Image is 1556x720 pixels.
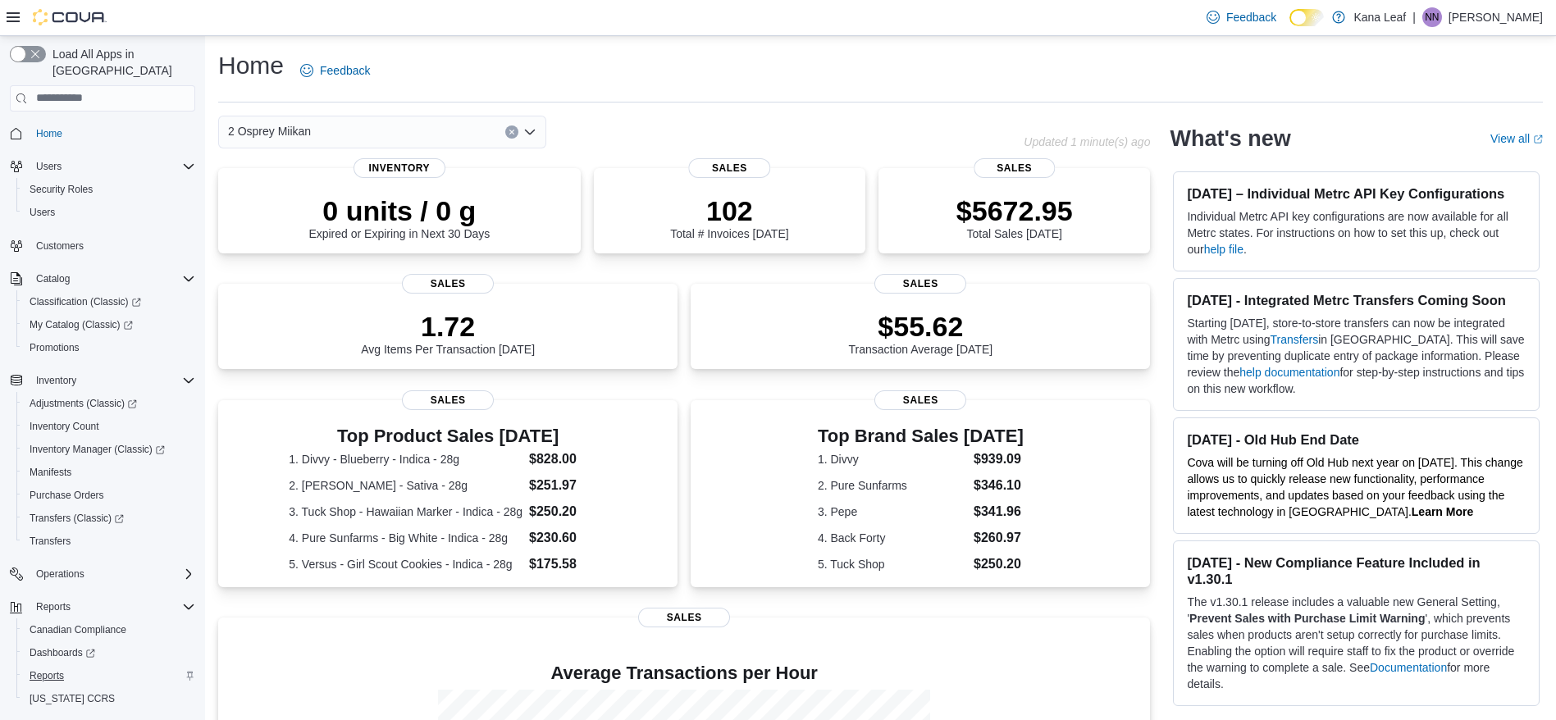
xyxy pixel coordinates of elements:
p: $5672.95 [956,194,1073,227]
button: Users [16,201,202,224]
dt: 4. Back Forty [818,530,967,546]
span: Customers [36,239,84,253]
a: Manifests [23,463,78,482]
span: Customers [30,235,195,256]
dt: 2. [PERSON_NAME] - Sativa - 28g [289,477,522,494]
p: $55.62 [849,310,993,343]
button: Inventory [30,371,83,390]
span: Sales [974,158,1055,178]
a: My Catalog (Classic) [16,313,202,336]
span: Sales [402,390,494,410]
svg: External link [1533,134,1543,144]
a: Dashboards [23,643,102,663]
button: Operations [30,564,91,584]
button: Purchase Orders [16,484,202,507]
div: Total Sales [DATE] [956,194,1073,240]
a: Purchase Orders [23,485,111,505]
button: Home [3,121,202,145]
button: [US_STATE] CCRS [16,687,202,710]
button: Reports [16,664,202,687]
dt: 4. Pure Sunfarms - Big White - Indica - 28g [289,530,522,546]
button: Catalog [30,269,76,289]
span: Sales [689,158,770,178]
dd: $250.20 [974,554,1024,574]
a: Documentation [1370,661,1447,674]
p: 102 [670,194,788,227]
p: 1.72 [361,310,535,343]
dd: $230.60 [529,528,607,548]
span: Inventory [354,158,445,178]
h4: Average Transactions per Hour [231,663,1137,683]
span: Operations [30,564,195,584]
span: Security Roles [30,183,93,196]
span: Adjustments (Classic) [23,394,195,413]
a: Transfers [23,531,77,551]
span: Manifests [30,466,71,479]
a: [US_STATE] CCRS [23,689,121,709]
a: Transfers [1271,333,1319,346]
p: The v1.30.1 release includes a valuable new General Setting, ' ', which prevents sales when produ... [1187,594,1526,692]
a: Learn More [1412,505,1473,518]
span: Sales [874,390,966,410]
dt: 2. Pure Sunfarms [818,477,967,494]
span: Operations [36,567,84,581]
div: Avg Items Per Transaction [DATE] [361,310,535,356]
a: Home [30,124,69,144]
div: Noreen Nichol [1422,7,1442,27]
a: Customers [30,236,90,256]
span: 2 Osprey Miikan [228,121,311,141]
span: Users [36,160,62,173]
button: Operations [3,563,202,586]
dd: $250.20 [529,502,607,522]
dd: $346.10 [974,476,1024,495]
span: Feedback [320,62,370,79]
strong: Prevent Sales with Purchase Limit Warning [1189,612,1425,625]
span: Sales [638,608,730,627]
h3: [DATE] – Individual Metrc API Key Configurations [1187,185,1526,202]
span: Washington CCRS [23,689,195,709]
dt: 5. Tuck Shop [818,556,967,572]
span: Canadian Compliance [23,620,195,640]
span: Users [30,206,55,219]
dt: 3. Pepe [818,504,967,520]
a: Inventory Manager (Classic) [23,440,171,459]
span: Inventory [36,374,76,387]
p: Updated 1 minute(s) ago [1024,135,1150,148]
dd: $260.97 [974,528,1024,548]
h3: [DATE] - Integrated Metrc Transfers Coming Soon [1187,292,1526,308]
span: Reports [23,666,195,686]
button: Reports [3,595,202,618]
span: Catalog [36,272,70,285]
h3: [DATE] - New Compliance Feature Included in v1.30.1 [1187,554,1526,587]
span: Promotions [30,341,80,354]
dd: $341.96 [974,502,1024,522]
a: Feedback [1200,1,1283,34]
span: Transfers [23,531,195,551]
span: Transfers (Classic) [30,512,124,525]
span: Catalog [30,269,195,289]
div: Total # Invoices [DATE] [670,194,788,240]
span: Home [36,127,62,140]
button: Transfers [16,530,202,553]
p: | [1412,7,1416,27]
h2: What's new [1170,125,1290,152]
a: Transfers (Classic) [16,507,202,530]
span: Purchase Orders [30,489,104,502]
p: Starting [DATE], store-to-store transfers can now be integrated with Metrc using in [GEOGRAPHIC_D... [1187,315,1526,397]
dd: $175.58 [529,554,607,574]
span: Users [23,203,195,222]
span: Home [30,123,195,144]
dt: 1. Divvy [818,451,967,467]
span: Load All Apps in [GEOGRAPHIC_DATA] [46,46,195,79]
span: Inventory Count [30,420,99,433]
h1: Home [218,49,284,82]
button: Promotions [16,336,202,359]
span: Canadian Compliance [30,623,126,636]
h3: [DATE] - Old Hub End Date [1187,431,1526,448]
a: Canadian Compliance [23,620,133,640]
a: Classification (Classic) [16,290,202,313]
span: Classification (Classic) [30,295,141,308]
button: Manifests [16,461,202,484]
dd: $939.09 [974,449,1024,469]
